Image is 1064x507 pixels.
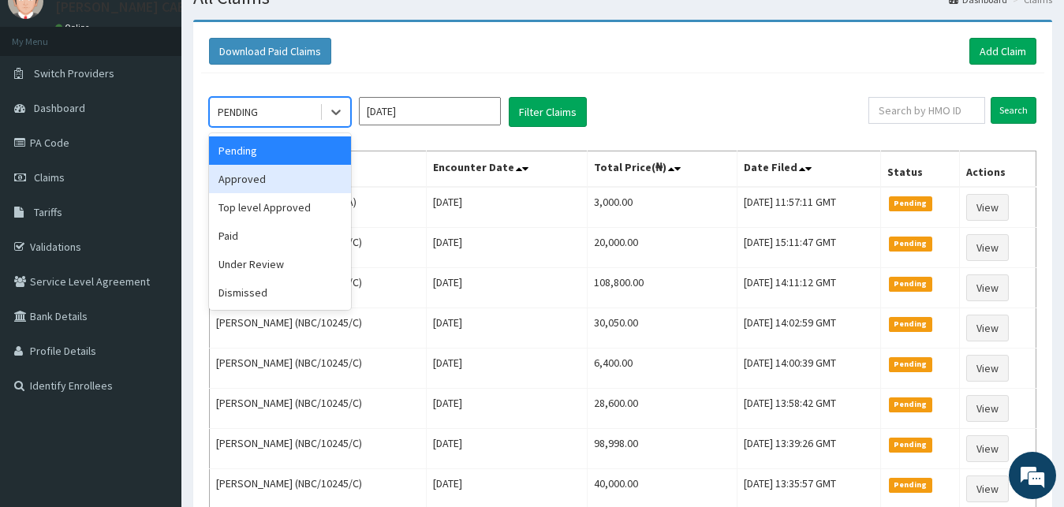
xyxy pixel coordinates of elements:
[889,277,932,291] span: Pending
[209,222,351,250] div: Paid
[737,429,880,469] td: [DATE] 13:39:26 GMT
[969,38,1036,65] a: Add Claim
[427,268,588,308] td: [DATE]
[966,315,1009,341] a: View
[737,228,880,268] td: [DATE] 15:11:47 GMT
[966,234,1009,261] a: View
[588,389,737,429] td: 28,600.00
[960,151,1036,188] th: Actions
[737,187,880,228] td: [DATE] 11:57:11 GMT
[427,228,588,268] td: [DATE]
[737,268,880,308] td: [DATE] 14:11:12 GMT
[966,435,1009,462] a: View
[991,97,1036,124] input: Search
[427,429,588,469] td: [DATE]
[889,196,932,211] span: Pending
[427,349,588,389] td: [DATE]
[588,187,737,228] td: 3,000.00
[966,194,1009,221] a: View
[588,308,737,349] td: 30,050.00
[210,349,427,389] td: [PERSON_NAME] (NBC/10245/C)
[427,187,588,228] td: [DATE]
[889,438,932,452] span: Pending
[218,104,258,120] div: PENDING
[966,355,1009,382] a: View
[34,205,62,219] span: Tariffs
[737,151,880,188] th: Date Filed
[868,97,985,124] input: Search by HMO ID
[427,308,588,349] td: [DATE]
[737,308,880,349] td: [DATE] 14:02:59 GMT
[209,250,351,278] div: Under Review
[34,66,114,80] span: Switch Providers
[209,38,331,65] button: Download Paid Claims
[889,397,932,412] span: Pending
[209,165,351,193] div: Approved
[210,308,427,349] td: [PERSON_NAME] (NBC/10245/C)
[55,22,93,33] a: Online
[209,278,351,307] div: Dismissed
[210,429,427,469] td: [PERSON_NAME] (NBC/10245/C)
[210,389,427,429] td: [PERSON_NAME] (NBC/10245/C)
[737,389,880,429] td: [DATE] 13:58:42 GMT
[34,101,85,115] span: Dashboard
[209,136,351,165] div: Pending
[209,193,351,222] div: Top level Approved
[588,151,737,188] th: Total Price(₦)
[509,97,587,127] button: Filter Claims
[588,268,737,308] td: 108,800.00
[34,170,65,185] span: Claims
[881,151,960,188] th: Status
[427,389,588,429] td: [DATE]
[427,151,588,188] th: Encounter Date
[966,274,1009,301] a: View
[588,228,737,268] td: 20,000.00
[359,97,501,125] input: Select Month and Year
[966,395,1009,422] a: View
[889,357,932,371] span: Pending
[588,349,737,389] td: 6,400.00
[889,317,932,331] span: Pending
[737,349,880,389] td: [DATE] 14:00:39 GMT
[889,478,932,492] span: Pending
[966,475,1009,502] a: View
[588,429,737,469] td: 98,998.00
[889,237,932,251] span: Pending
